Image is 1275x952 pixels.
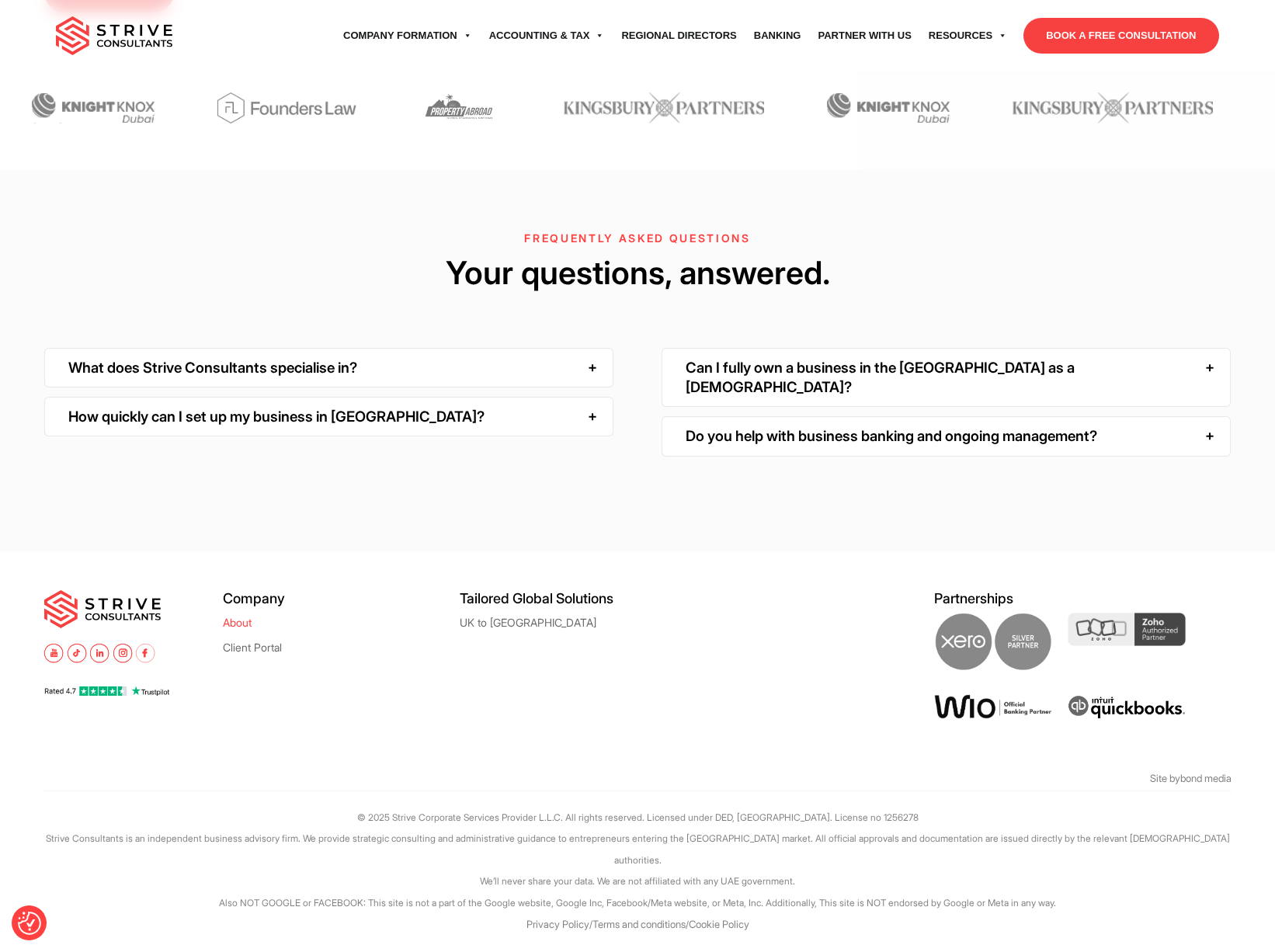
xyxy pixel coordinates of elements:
[1023,18,1218,54] a: BOOK A FREE CONSULTATION
[223,590,460,606] h5: Company
[18,912,41,935] img: Revisit consent button
[217,92,356,123] img: Client Logo
[592,918,686,930] a: Terms and conditions
[745,14,810,57] a: Banking
[934,694,1053,719] img: Wio Offical Banking Partner
[460,617,596,628] a: UK to [GEOGRAPHIC_DATA]
[526,918,589,930] a: Privacy Policy
[662,348,1231,408] div: Can I fully own a business in the [GEOGRAPHIC_DATA] as a [DEMOGRAPHIC_DATA]?
[223,641,282,653] a: Client Portal
[809,14,919,57] a: Partner with Us
[18,912,41,935] button: Consent Preferences
[460,590,697,606] h5: Tailored Global Solutions
[56,16,172,55] img: main-logo.svg
[44,590,161,629] img: main-logo.svg
[920,14,1016,57] a: Resources
[44,348,613,387] div: What does Strive Consultants specialise in?
[1068,694,1186,721] img: intuit quickbooks
[1180,772,1232,784] a: bond media
[43,870,1232,891] p: We’ll never share your data. We are not affiliated with any UAE government.
[43,807,1232,828] p: © 2025 Strive Corporate Services Provider L.L.C. All rights reserved. Licensed under DED, [GEOGRA...
[223,617,252,628] a: About
[825,92,950,123] img: Client Logo
[418,92,501,123] img: Client Logo
[30,92,155,123] img: Client Logo
[689,918,749,930] a: Cookie Policy
[662,416,1231,456] div: Do you help with business banking and ongoing management?
[44,397,613,436] div: How quickly can I set up my business in [GEOGRAPHIC_DATA]?
[563,92,763,123] img: Client Logo
[481,14,613,57] a: Accounting & Tax
[335,14,481,57] a: Company Formation
[43,892,1232,913] p: Also NOT GOOGLE or FACEBOOK: This site is not a part of the Google website, Google Inc, Facebook/...
[1012,92,1212,123] img: Client Logo
[613,14,745,57] a: Regional Directors
[43,913,1232,936] p: / /
[1068,613,1186,646] img: Zoho Partner
[43,828,1232,870] p: Strive Consultants is an independent business advisory firm. We provide strategic consulting and ...
[934,590,1231,606] h5: Partnerships
[649,767,1232,790] div: Site by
